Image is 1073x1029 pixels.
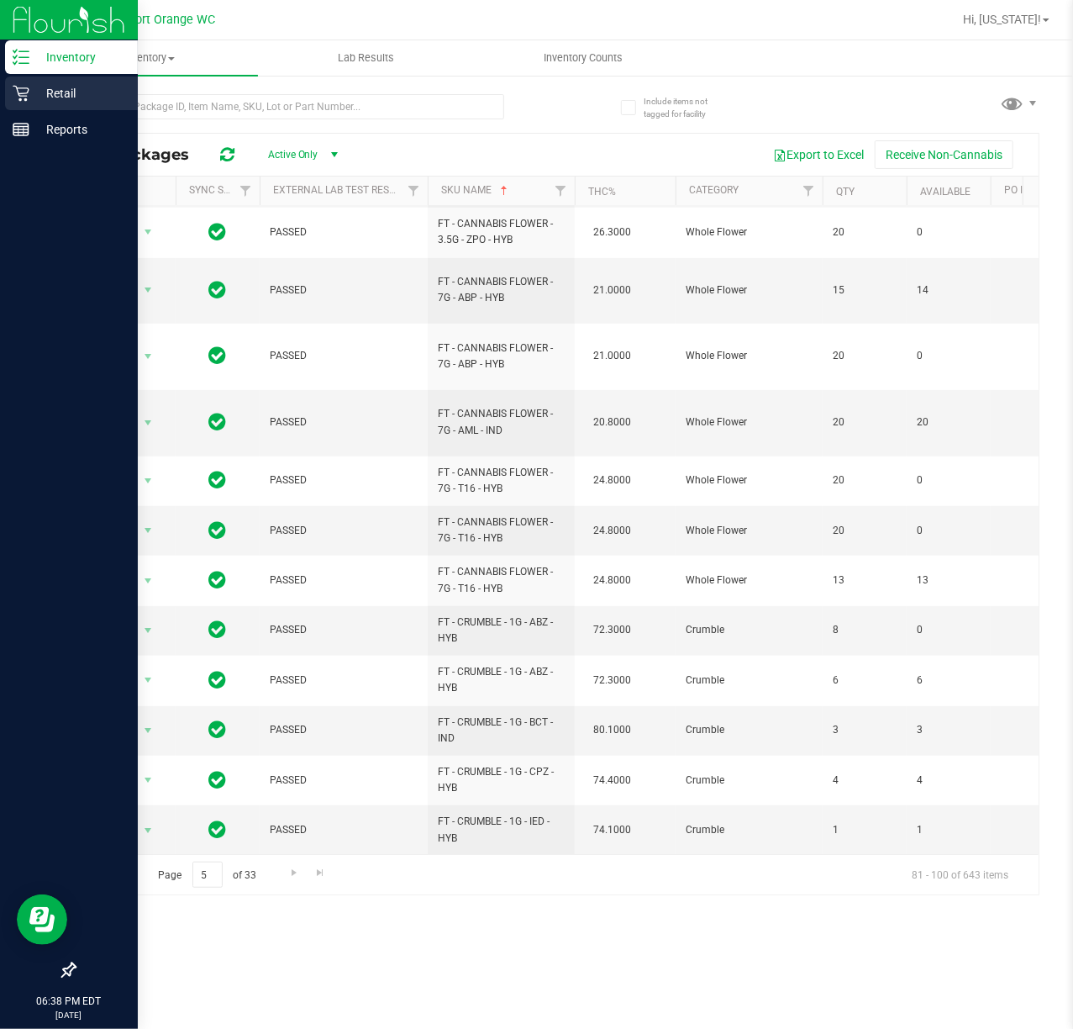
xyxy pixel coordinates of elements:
span: FT - CANNABIS FLOWER - 7G - T16 - HYB [438,465,565,497]
span: In Sync [209,278,227,302]
a: Filter [400,177,428,205]
span: FT - CRUMBLE - 1G - IED - HYB [438,814,565,846]
a: Category [689,184,739,196]
span: In Sync [209,818,227,842]
span: 0 [917,622,981,638]
span: Whole Flower [686,523,813,539]
span: 20 [833,348,897,364]
a: Inventory Counts [475,40,692,76]
span: 20 [833,224,897,240]
span: Crumble [686,722,813,738]
inline-svg: Reports [13,121,29,138]
span: 4 [833,773,897,789]
a: Filter [795,177,823,205]
span: 74.1000 [585,818,639,842]
span: FT - CRUMBLE - 1G - ABZ - HYB [438,615,565,646]
span: Whole Flower [686,282,813,298]
p: Retail [29,83,130,103]
span: FT - CANNABIS FLOWER - 7G - ABP - HYB [438,274,565,306]
span: PASSED [270,573,418,588]
span: 1 [833,822,897,838]
span: Page of 33 [144,862,271,888]
span: PASSED [270,472,418,488]
span: Lab Results [315,50,417,66]
span: Inventory Counts [521,50,645,66]
span: PASSED [270,414,418,430]
span: 26.3000 [585,220,639,245]
span: Whole Flower [686,573,813,588]
a: Filter [547,177,575,205]
span: In Sync [209,718,227,741]
span: PASSED [270,224,418,240]
a: Lab Results [258,40,476,76]
span: PASSED [270,822,418,838]
span: select [138,469,159,493]
p: Reports [29,119,130,140]
span: 20 [833,523,897,539]
span: 74.4000 [585,768,639,793]
span: In Sync [209,568,227,592]
span: select [138,411,159,435]
a: PO ID [1004,184,1029,196]
span: 81 - 100 of 643 items [898,862,1022,887]
p: [DATE] [8,1009,130,1021]
span: In Sync [209,344,227,367]
span: FT - CANNABIS FLOWER - 7G - T16 - HYB [438,514,565,546]
span: 3 [917,722,981,738]
span: FT - CANNABIS FLOWER - 7G - T16 - HYB [438,564,565,596]
span: PASSED [270,523,418,539]
span: In Sync [209,410,227,434]
a: Go to the next page [281,862,306,884]
span: 72.3000 [585,668,639,693]
span: Whole Flower [686,472,813,488]
span: Include items not tagged for facility [644,95,728,120]
span: FT - CANNABIS FLOWER - 7G - ABP - HYB [438,340,565,372]
span: In Sync [209,519,227,542]
span: 72.3000 [585,618,639,642]
span: select [138,619,159,642]
span: PASSED [270,282,418,298]
button: Export to Excel [762,140,875,169]
span: 0 [917,224,981,240]
span: 13 [833,573,897,588]
span: 80.1000 [585,718,639,742]
span: Whole Flower [686,348,813,364]
span: In Sync [209,618,227,641]
span: 20 [917,414,981,430]
a: Inventory [40,40,258,76]
span: PASSED [270,722,418,738]
span: 8 [833,622,897,638]
a: Filter [232,177,260,205]
span: 4 [917,773,981,789]
a: THC% [588,186,616,198]
span: 20.8000 [585,410,639,435]
span: select [138,220,159,244]
span: 0 [917,472,981,488]
iframe: Resource center [17,894,67,945]
span: In Sync [209,468,227,492]
span: 24.8000 [585,568,639,593]
span: 0 [917,348,981,364]
span: 21.0000 [585,344,639,368]
span: 0 [917,523,981,539]
span: PASSED [270,348,418,364]
span: FT - CRUMBLE - 1G - CPZ - HYB [438,764,565,796]
a: External Lab Test Result [273,184,405,196]
span: FT - CANNABIS FLOWER - 7G - AML - IND [438,406,565,438]
span: 24.8000 [585,519,639,543]
span: Whole Flower [686,414,813,430]
span: select [138,768,159,792]
span: select [138,719,159,742]
span: Crumble [686,773,813,789]
span: Crumble [686,822,813,838]
a: Sync Status [189,184,254,196]
span: 20 [833,472,897,488]
p: Inventory [29,47,130,67]
span: select [138,519,159,542]
span: All Packages [87,145,206,164]
input: Search Package ID, Item Name, SKU, Lot or Part Number... [74,94,504,119]
span: FT - CANNABIS FLOWER - 3.5G - ZPO - HYB [438,216,565,248]
span: Port Orange WC [128,13,215,27]
span: Inventory [40,50,258,66]
span: 6 [833,673,897,689]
